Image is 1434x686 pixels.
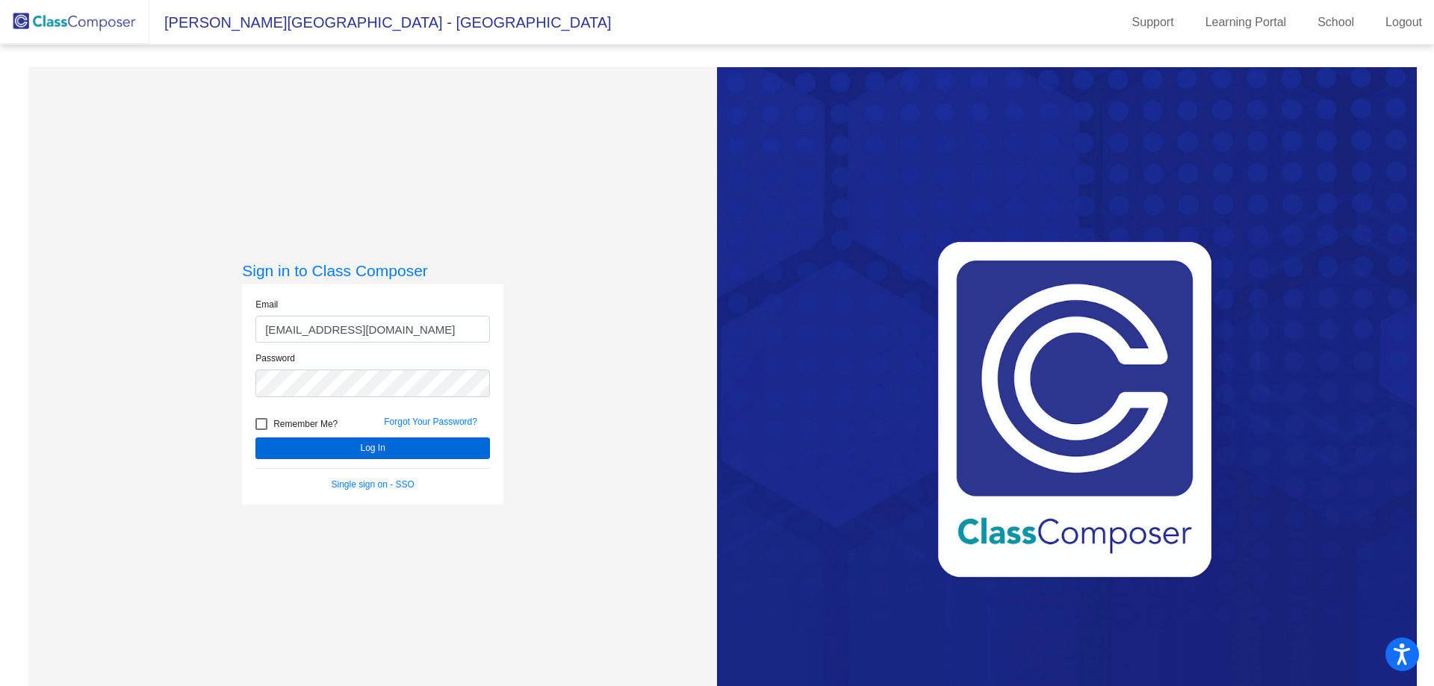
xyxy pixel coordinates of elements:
[1120,10,1186,34] a: Support
[1306,10,1366,34] a: School
[255,298,278,311] label: Email
[332,479,415,490] a: Single sign on - SSO
[1194,10,1299,34] a: Learning Portal
[384,417,477,427] a: Forgot Your Password?
[149,10,612,34] span: [PERSON_NAME][GEOGRAPHIC_DATA] - [GEOGRAPHIC_DATA]
[273,415,338,433] span: Remember Me?
[255,352,295,365] label: Password
[255,437,490,459] button: Log In
[242,261,503,280] h3: Sign in to Class Composer
[1374,10,1434,34] a: Logout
